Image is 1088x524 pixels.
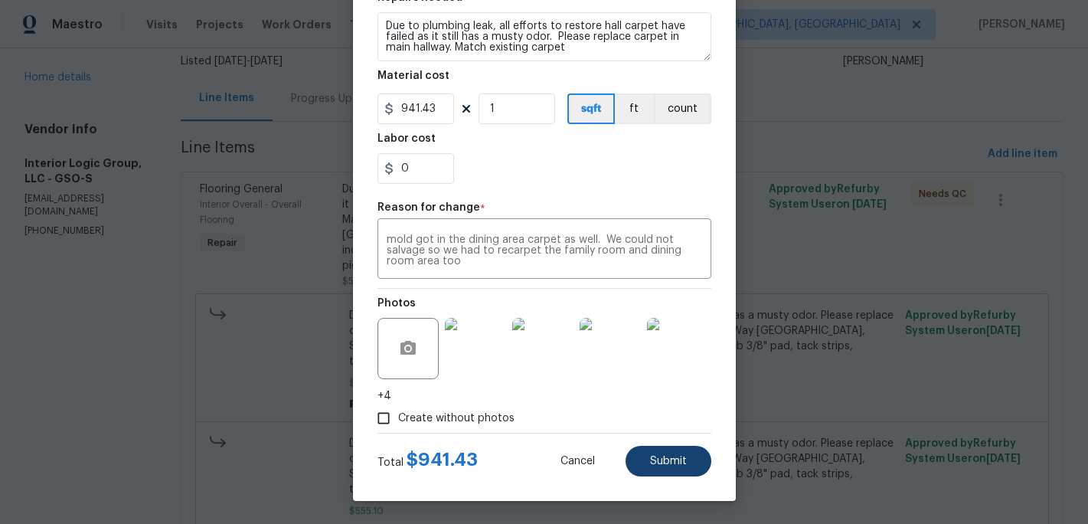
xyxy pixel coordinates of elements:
span: Create without photos [398,411,515,427]
span: Cancel [560,456,595,467]
span: Submit [650,456,687,467]
button: sqft [567,93,615,124]
span: $ 941.43 [407,450,478,469]
h5: Photos [377,298,416,309]
h5: Reason for change [377,202,480,213]
div: Total [377,452,478,470]
button: Submit [626,446,711,477]
button: ft [615,93,654,124]
textarea: original work was to recarpet hallway due to leak, however mold got in the dining area carpet as ... [387,234,702,267]
h5: Material cost [377,70,449,81]
button: Cancel [536,446,619,477]
h5: Labor cost [377,133,436,144]
button: count [654,93,711,124]
span: +4 [377,388,391,404]
textarea: Due to plumbing leak, all efforts to restore hall carpet have failed as it still has a musty odor... [377,12,711,61]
